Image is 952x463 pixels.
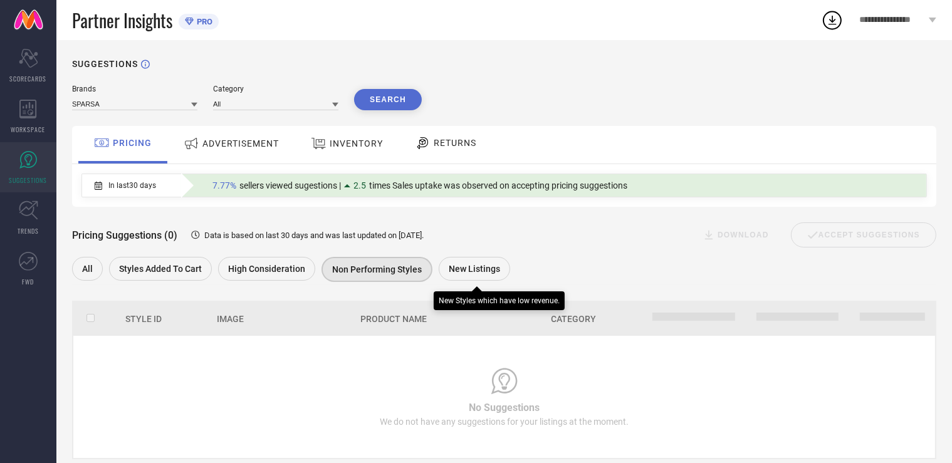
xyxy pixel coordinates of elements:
span: High Consideration [228,264,305,274]
span: 7.77% [212,180,236,190]
span: Styles Added To Cart [119,264,202,274]
span: WORKSPACE [11,125,46,134]
span: All [82,264,93,274]
span: We do not have any suggestions for your listings at the moment. [380,417,629,427]
button: Search [354,89,422,110]
span: Image [217,314,244,324]
div: Percentage of sellers who have viewed suggestions for the current Insight Type [206,177,634,194]
h1: SUGGESTIONS [72,59,138,69]
span: sellers viewed sugestions | [239,180,341,190]
span: PRO [194,17,212,26]
span: times Sales uptake was observed on accepting pricing suggestions [369,180,627,190]
span: Partner Insights [72,8,172,33]
span: Data is based on last 30 days and was last updated on [DATE] . [204,231,424,240]
span: Product Name [360,314,427,324]
span: New Listings [449,264,500,274]
span: Category [551,314,596,324]
span: PRICING [113,138,152,148]
span: Style Id [125,314,162,324]
span: SUGGESTIONS [9,175,48,185]
span: Non Performing Styles [332,264,422,274]
span: FWD [23,277,34,286]
div: Category [213,85,338,93]
span: TRENDS [18,226,39,236]
span: INVENTORY [330,138,383,148]
div: Accept Suggestions [791,222,936,247]
div: Brands [72,85,197,93]
span: No Suggestions [469,402,540,414]
span: In last 30 days [108,181,156,190]
div: New Styles which have low revenue. [439,296,560,305]
div: Open download list [821,9,844,31]
span: RETURNS [434,138,476,148]
span: 2.5 [353,180,366,190]
span: SCORECARDS [10,74,47,83]
span: ADVERTISEMENT [202,138,279,148]
span: Pricing Suggestions (0) [72,229,177,241]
